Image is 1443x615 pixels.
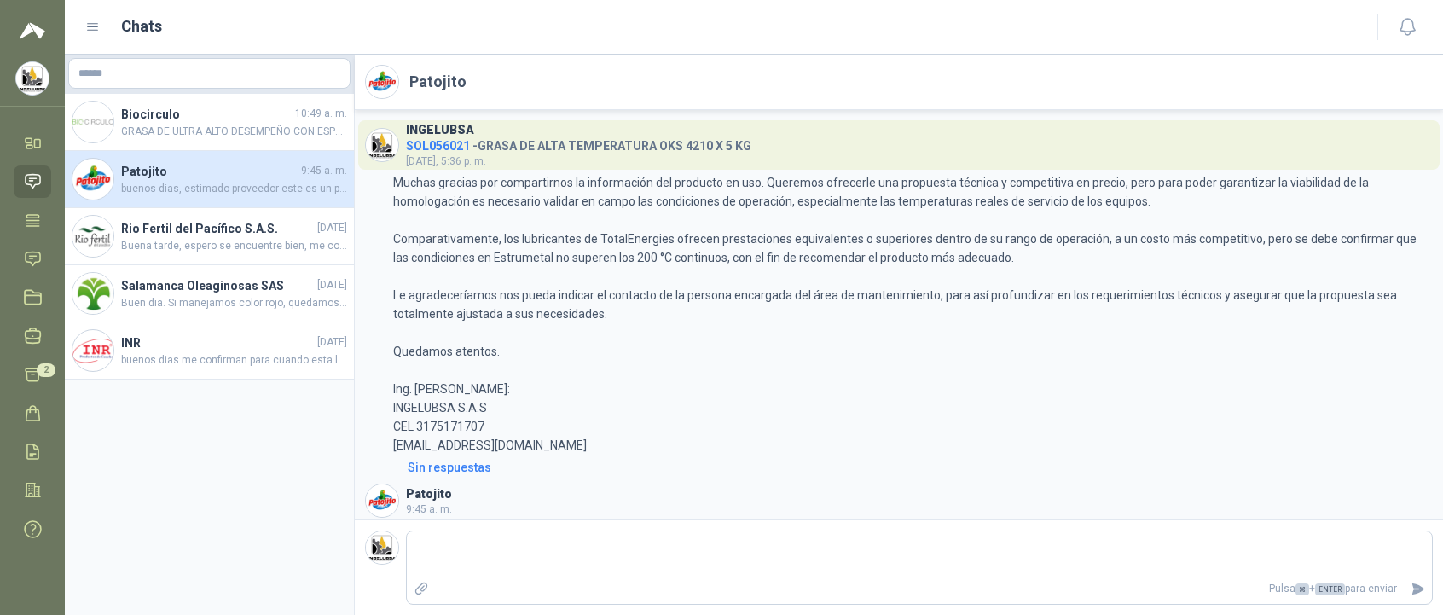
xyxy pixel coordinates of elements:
[409,70,467,94] h2: Patojito
[366,66,398,98] img: Company Logo
[72,216,113,257] img: Company Logo
[72,273,113,314] img: Company Logo
[1315,583,1345,595] span: ENTER
[121,295,347,311] span: Buen dia. Si manejamos color rojo, quedamos atentos a cualquier comentario e inquietud
[406,503,452,515] span: 9:45 a. m.
[393,173,1433,455] p: Muchas gracias por compartirnos la información del producto en uso. Queremos ofrecerle una propue...
[65,208,354,265] a: Company LogoRio Fertil del Pacífico S.A.S.[DATE]Buena tarde, espero se encuentre bien, me compart...
[366,531,398,564] img: Company Logo
[406,139,470,153] span: SOL056021
[72,330,113,371] img: Company Logo
[37,363,55,377] span: 2
[317,277,347,293] span: [DATE]
[366,484,398,517] img: Company Logo
[121,124,347,140] span: GRASA DE ULTRA ALTO DESEMPEÑO CON ESPESANTE SULFONATO COMPLEJO DE CALCIO - NUEVA GENERACION- ALTA...
[406,125,474,135] h3: INGELUBSA
[317,220,347,236] span: [DATE]
[407,574,436,604] label: Adjuntar archivos
[408,458,491,477] div: Sin respuestas
[121,352,347,368] span: buenos dias me confirman para cuando esta la entrega, ya paso el tiempo de entrega que tenia el p...
[65,265,354,322] a: Company LogoSalamanca Oleaginosas SAS[DATE]Buen dia. Si manejamos color rojo, quedamos atentos a ...
[65,322,354,380] a: Company LogoINR[DATE]buenos dias me confirman para cuando esta la entrega, ya paso el tiempo de e...
[14,359,51,391] a: 2
[406,135,751,151] h4: - GRASA DE ALTA TEMPERATURA OKS 4210 X 5 KG
[16,62,49,95] img: Company Logo
[121,238,347,254] span: Buena tarde, espero se encuentre bien, me comparte por favor foto de la referencia, quedo atenta,...
[1404,574,1432,604] button: Enviar
[20,20,45,41] img: Logo peakr
[404,458,1433,477] a: Sin respuestas
[1295,583,1309,595] span: ⌘
[121,105,292,124] h4: Biocirculo
[295,106,347,122] span: 10:49 a. m.
[121,162,298,181] h4: Patojito
[436,574,1405,604] p: Pulsa + para enviar
[72,102,113,142] img: Company Logo
[65,151,354,208] a: Company LogoPatojito9:45 a. m.buenos dias, estimado proveedor este es un producto nuevo que vamos...
[121,219,314,238] h4: Rio Fertil del Pacífico S.A.S.
[72,159,113,200] img: Company Logo
[65,94,354,151] a: Company LogoBiocirculo10:49 a. m.GRASA DE ULTRA ALTO DESEMPEÑO CON ESPESANTE SULFONATO COMPLEJO D...
[317,334,347,351] span: [DATE]
[121,181,347,197] span: buenos dias, estimado proveedor este es un producto nuevo que vamos a implementar para utilizar e...
[121,334,314,352] h4: INR
[406,490,452,499] h3: Patojito
[301,163,347,179] span: 9:45 a. m.
[121,276,314,295] h4: Salamanca Oleaginosas SAS
[406,155,486,167] span: [DATE], 5:36 p. m.
[366,129,398,161] img: Company Logo
[121,15,162,38] h1: Chats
